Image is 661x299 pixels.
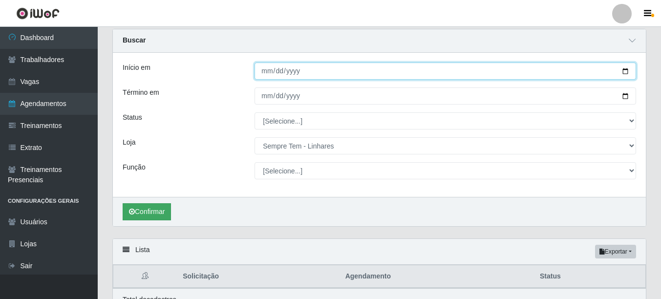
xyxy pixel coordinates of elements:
label: Loja [123,137,135,148]
label: Status [123,112,142,123]
strong: Buscar [123,36,146,44]
th: Agendamento [340,265,534,288]
label: Função [123,162,146,172]
button: Exportar [595,245,636,258]
input: 00/00/0000 [255,87,636,105]
div: Lista [113,239,646,265]
th: Status [534,265,645,288]
input: 00/00/0000 [255,63,636,80]
label: Início em [123,63,150,73]
img: CoreUI Logo [16,7,60,20]
th: Solicitação [177,265,339,288]
button: Confirmar [123,203,171,220]
label: Término em [123,87,159,98]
